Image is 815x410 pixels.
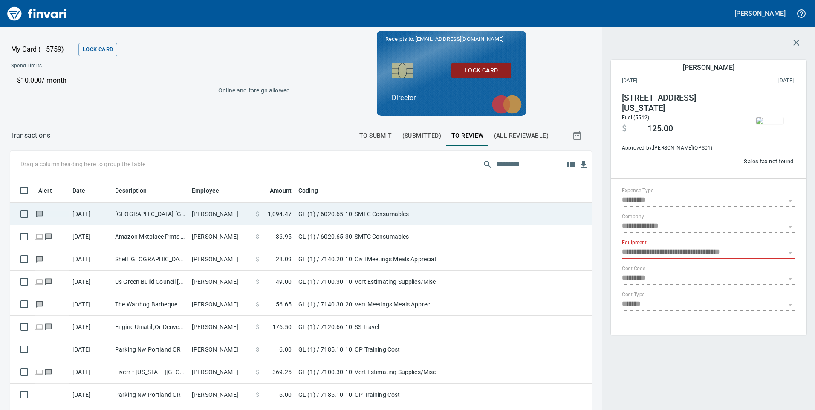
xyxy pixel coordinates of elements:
[458,65,504,76] span: Lock Card
[295,225,508,248] td: GL (1) / 6020.65.30: SMTC Consumables
[44,279,53,284] span: Has messages
[276,300,292,309] span: 56.65
[622,214,644,219] label: Company
[295,248,508,271] td: GL (1) / 7140.20.10: Civil Meetings Meals Appreciat
[112,316,188,338] td: Engine Umatill,Or Denver CO
[188,338,252,361] td: [PERSON_NAME]
[256,277,259,286] span: $
[564,158,577,171] button: Choose columns to display
[295,338,508,361] td: GL (1) / 7185.10.10: OP Training Cost
[385,35,517,43] p: Receipts to:
[622,93,738,113] h4: [STREET_ADDRESS][US_STATE]
[112,271,188,293] td: Us Green Build Council [US_STATE] Dcus
[494,130,549,141] span: (All Reviewable)
[112,203,188,225] td: [GEOGRAPHIC_DATA] [GEOGRAPHIC_DATA] [GEOGRAPHIC_DATA]
[744,157,793,167] span: Sales tax not found
[359,130,392,141] span: To Submit
[4,86,290,95] p: Online and foreign allowed
[112,225,188,248] td: Amazon Mktplace Pmts [DOMAIN_NAME][URL] WA
[564,125,592,146] button: Show transactions within a particular date range
[276,277,292,286] span: 49.00
[295,316,508,338] td: GL (1) / 7120.66.10: SS Travel
[192,185,219,196] span: Employee
[69,225,112,248] td: [DATE]
[279,345,292,354] span: 6.00
[622,124,627,134] span: $
[256,232,259,241] span: $
[10,130,50,141] nav: breadcrumb
[683,63,734,72] h5: [PERSON_NAME]
[35,369,44,375] span: Online transaction
[44,234,53,239] span: Has messages
[256,368,259,376] span: $
[5,3,69,24] img: Finvari
[115,185,158,196] span: Description
[69,271,112,293] td: [DATE]
[69,316,112,338] td: [DATE]
[298,185,318,196] span: Coding
[112,361,188,384] td: Fiverr * [US_STATE][GEOGRAPHIC_DATA]
[276,255,292,263] span: 28.09
[647,124,673,134] span: 125.00
[78,43,117,56] button: Lock Card
[44,324,53,329] span: Has messages
[622,266,645,271] label: Cost Code
[44,369,53,375] span: Has messages
[295,384,508,406] td: GL (1) / 7185.10.10: OP Training Cost
[622,115,649,121] span: Fuel (5542)
[268,210,292,218] span: 1,094.47
[115,185,147,196] span: Description
[188,293,252,316] td: [PERSON_NAME]
[295,293,508,316] td: GL (1) / 7140.30.20: Vert Meetings Meals Apprec.
[69,248,112,271] td: [DATE]
[38,185,52,196] span: Alert
[451,130,484,141] span: To Review
[192,185,230,196] span: Employee
[188,384,252,406] td: [PERSON_NAME]
[256,323,259,331] span: $
[188,316,252,338] td: [PERSON_NAME]
[38,185,63,196] span: Alert
[272,368,292,376] span: 369.25
[35,324,44,329] span: Online transaction
[256,210,259,218] span: $
[256,390,259,399] span: $
[69,361,112,384] td: [DATE]
[488,91,526,118] img: mastercard.svg
[622,144,738,153] span: Approved by: [PERSON_NAME] ( OPS01 )
[256,255,259,263] span: $
[35,211,44,217] span: Has messages
[734,9,786,18] h5: [PERSON_NAME]
[622,292,645,297] label: Cost Type
[11,44,75,55] p: My Card (···5759)
[272,323,292,331] span: 176.50
[112,248,188,271] td: Shell [GEOGRAPHIC_DATA] [GEOGRAPHIC_DATA]
[276,232,292,241] span: 36.95
[188,203,252,225] td: [PERSON_NAME]
[756,117,783,124] img: receipts%2Ftapani%2F2022-02-08%2Fs522JPhQlTOWHcpfQqdK2t5S2TC2__sCTuxLEKhfY1TRMS4qBf_thumb.jpg
[622,240,647,245] label: Equipment
[259,185,292,196] span: Amount
[72,185,97,196] span: Date
[270,185,292,196] span: Amount
[402,130,441,141] span: (Submitted)
[112,293,188,316] td: The Warthog Barbeque P Fife WA
[392,93,511,103] p: Director
[298,185,329,196] span: Coding
[188,271,252,293] td: [PERSON_NAME]
[17,75,284,86] p: $10,000 / month
[20,160,145,168] p: Drag a column heading here to group the table
[188,225,252,248] td: [PERSON_NAME]
[35,234,44,239] span: Online transaction
[742,155,795,168] button: Sales tax not found
[279,390,292,399] span: 6.00
[295,203,508,225] td: GL (1) / 6020.65.10: SMTC Consumables
[295,271,508,293] td: GL (1) / 7100.30.10: Vert Estimating Supplies/Misc
[786,32,806,53] button: Close transaction
[622,77,708,85] span: [DATE]
[451,63,511,78] button: Lock Card
[35,279,44,284] span: Online transaction
[69,203,112,225] td: [DATE]
[35,256,44,262] span: Has messages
